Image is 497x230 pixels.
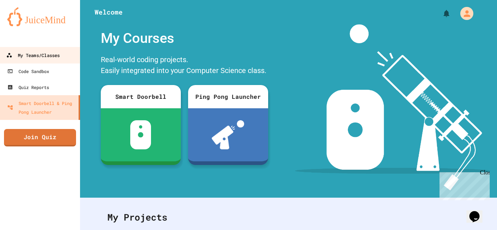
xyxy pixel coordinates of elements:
img: ppl-with-ball.png [212,120,244,149]
div: My Courses [97,24,272,52]
img: sdb-white.svg [130,120,151,149]
iframe: chat widget [466,201,490,223]
img: logo-orange.svg [7,7,73,26]
div: Smart Doorbell & Ping Pong Launcher [7,99,76,116]
div: Quiz Reports [7,83,49,92]
a: Join Quiz [4,129,76,146]
div: Chat with us now!Close [3,3,50,46]
div: Real-world coding projects. Easily integrated into your Computer Science class. [97,52,272,80]
div: Code Sandbox [7,67,49,76]
div: Smart Doorbell [101,85,181,108]
div: My Account [453,5,475,22]
div: Ping Pong Launcher [188,85,268,108]
iframe: chat widget [437,169,490,200]
div: My Teams/Classes [6,51,60,60]
img: banner-image-my-projects.png [295,24,490,190]
div: My Notifications [429,7,453,20]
